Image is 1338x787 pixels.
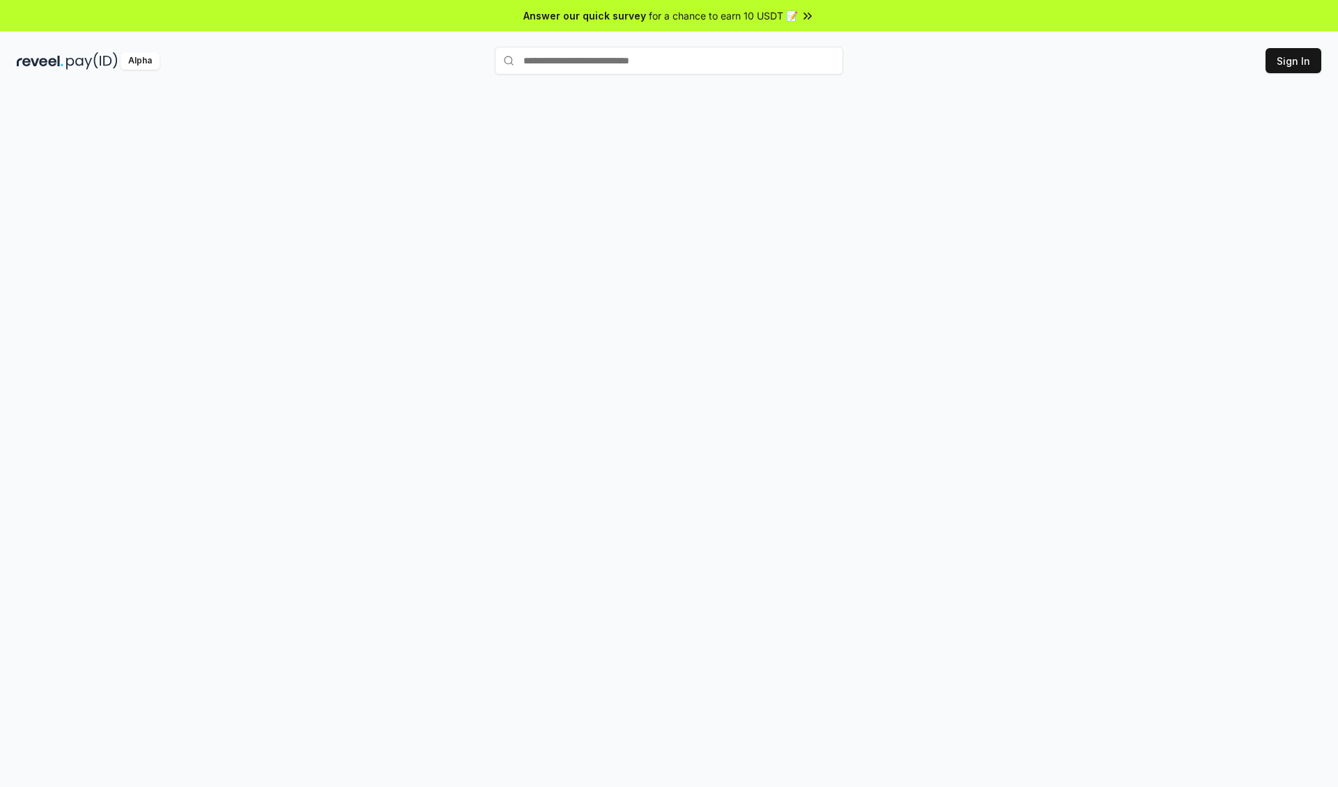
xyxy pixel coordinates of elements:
span: for a chance to earn 10 USDT 📝 [649,8,798,23]
button: Sign In [1266,48,1321,73]
span: Answer our quick survey [523,8,646,23]
img: pay_id [66,52,118,70]
img: reveel_dark [17,52,63,70]
div: Alpha [121,52,160,70]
